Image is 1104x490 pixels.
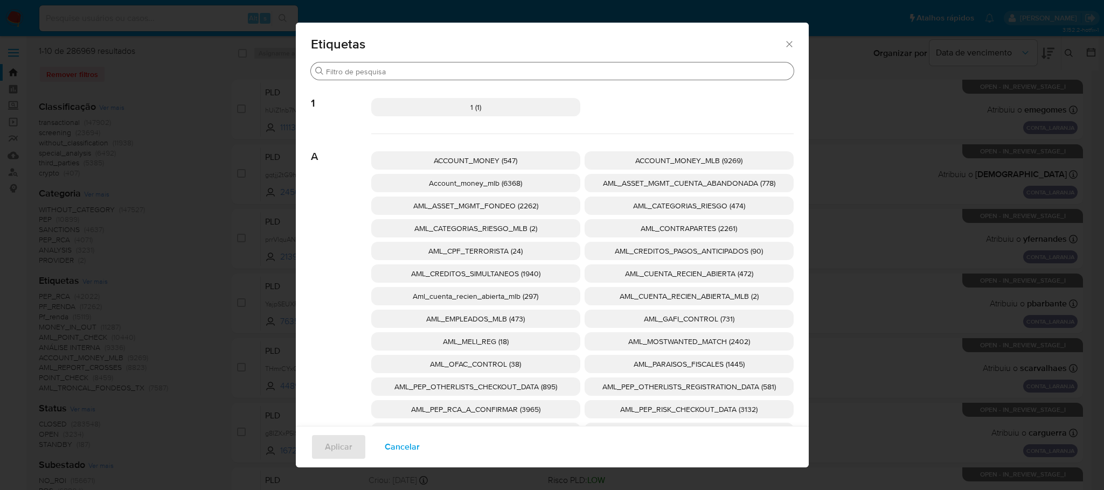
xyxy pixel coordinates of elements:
[428,246,523,256] span: AML_CPF_TERRORISTA (24)
[641,223,737,234] span: AML_CONTRAPARTES (2261)
[784,39,794,48] button: Fechar
[315,67,324,75] button: Buscar
[633,200,745,211] span: AML_CATEGORIAS_RIESGO (474)
[434,155,517,166] span: ACCOUNT_MONEY (547)
[470,102,481,113] span: 1 (1)
[620,291,759,302] span: AML_CUENTA_RECIEN_ABIERTA_MLB (2)
[603,178,775,188] span: AML_ASSET_MGMT_CUENTA_ABANDONADA (778)
[371,151,580,170] div: ACCOUNT_MONEY (547)
[371,434,434,460] button: Cancelar
[371,310,580,328] div: AML_EMPLEADOS_MLB (473)
[430,359,521,369] span: AML_OFAC_CONTROL (38)
[625,268,753,279] span: AML_CUENTA_RECIEN_ABIERTA (472)
[311,81,371,110] span: 1
[585,219,794,237] div: AML_CONTRAPARTES (2261)
[371,423,580,441] div: AML_PEP_RISK_REGISTRATION_DATA (1188)
[371,400,580,418] div: AML_PEP_RCA_A_CONFIRMAR (3965)
[602,381,776,392] span: AML_PEP_OTHERLISTS_REGISTRATION_DATA (581)
[429,178,522,188] span: Account_money_mlb (6368)
[585,151,794,170] div: ACCOUNT_MONEY_MLB (9269)
[413,200,538,211] span: AML_ASSET_MGMT_FONDEO (2262)
[371,355,580,373] div: AML_OFAC_CONTROL (38)
[371,98,580,116] div: 1 (1)
[371,287,580,305] div: Aml_cuenta_recien_abierta_mlb (297)
[443,336,509,347] span: AML_MELI_REG (18)
[385,435,420,459] span: Cancelar
[585,310,794,328] div: AML_GAFI_CONTROL (731)
[628,336,750,347] span: AML_MOSTWANTED_MATCH (2402)
[585,174,794,192] div: AML_ASSET_MGMT_CUENTA_ABANDONADA (778)
[371,264,580,283] div: AML_CREDITOS_SIMULTANEOS (1940)
[585,197,794,215] div: AML_CATEGORIAS_RIESGO (474)
[371,174,580,192] div: Account_money_mlb (6368)
[615,246,763,256] span: AML_CREDITOS_PAGOS_ANTICIPADOS (90)
[634,359,745,369] span: AML_PARAISOS_FISCALES (1445)
[585,242,794,260] div: AML_CREDITOS_PAGOS_ANTICIPADOS (90)
[585,264,794,283] div: AML_CUENTA_RECIEN_ABIERTA (472)
[371,332,580,351] div: AML_MELI_REG (18)
[411,404,540,415] span: AML_PEP_RCA_A_CONFIRMAR (3965)
[635,155,742,166] span: ACCOUNT_MONEY_MLB (9269)
[311,38,784,51] span: Etiquetas
[413,291,538,302] span: Aml_cuenta_recien_abierta_mlb (297)
[426,313,525,324] span: AML_EMPLEADOS_MLB (473)
[585,287,794,305] div: AML_CUENTA_RECIEN_ABIERTA_MLB (2)
[585,400,794,418] div: AML_PEP_RISK_CHECKOUT_DATA (3132)
[585,377,794,396] div: AML_PEP_OTHERLISTS_REGISTRATION_DATA (581)
[371,377,580,396] div: AML_PEP_OTHERLISTS_CHECKOUT_DATA (895)
[371,197,580,215] div: AML_ASSET_MGMT_FONDEO (2262)
[326,67,789,76] input: Filtro de pesquisa
[371,219,580,237] div: AML_CATEGORIAS_RIESGO_MLB (2)
[371,242,580,260] div: AML_CPF_TERRORISTA (24)
[394,381,557,392] span: AML_PEP_OTHERLISTS_CHECKOUT_DATA (895)
[411,268,540,279] span: AML_CREDITOS_SIMULTANEOS (1940)
[414,223,537,234] span: AML_CATEGORIAS_RIESGO_MLB (2)
[311,134,371,163] span: A
[644,313,734,324] span: AML_GAFI_CONTROL (731)
[585,423,794,441] div: AML_PEP_SHARING_REGISTRATION_DATA (347)
[585,332,794,351] div: AML_MOSTWANTED_MATCH (2402)
[585,355,794,373] div: AML_PARAISOS_FISCALES (1445)
[620,404,758,415] span: AML_PEP_RISK_CHECKOUT_DATA (3132)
